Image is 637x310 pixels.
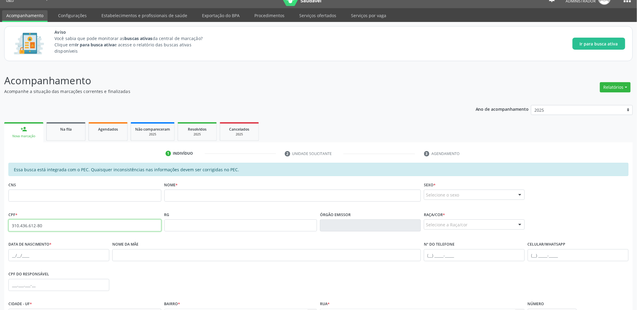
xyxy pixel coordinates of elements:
[12,30,46,57] img: Imagem de CalloutCard
[60,127,72,132] span: Na fila
[8,279,109,291] input: ___.___.___-__
[98,127,118,132] span: Agendados
[20,126,27,132] div: person_add
[4,88,444,95] p: Acompanhe a situação das marcações correntes e finalizadas
[424,249,525,261] input: (__) _____-_____
[424,240,455,249] label: Nº do Telefone
[2,10,48,22] a: Acompanhamento
[8,240,51,249] label: Data de nascimento
[250,10,289,21] a: Procedimentos
[8,180,16,190] label: CNS
[426,192,459,198] span: Selecione o sexo
[528,249,629,261] input: (__) _____-_____
[8,249,109,261] input: __/__/____
[426,222,468,228] span: Selecione a Raça/cor
[198,10,244,21] a: Exportação do BPA
[54,35,214,54] p: Você sabia que pode monitorar as da central de marcação? Clique em e acesse o relatório das busca...
[8,210,17,219] label: CPF
[164,210,169,219] label: RG
[166,151,171,156] div: 1
[8,163,629,176] div: Essa busca está integrada com o PEC. Quaisquer inconsistências nas informações devem ser corrigid...
[124,36,152,41] strong: buscas ativas
[320,299,330,309] label: Rua
[424,180,436,190] label: Sexo
[224,132,254,137] div: 2025
[295,10,340,21] a: Serviços ofertados
[112,240,138,249] label: Nome da mãe
[4,73,444,88] p: Acompanhamento
[75,42,114,48] strong: Ir para busca ativa
[54,29,214,35] span: Aviso
[229,127,250,132] span: Cancelados
[54,10,91,21] a: Configurações
[528,240,566,249] label: Celular/WhatsApp
[573,38,625,50] button: Ir para busca ativa
[320,210,351,219] label: Órgão emissor
[97,10,191,21] a: Estabelecimentos e profissionais de saúde
[135,127,170,132] span: Não compareceram
[173,151,193,156] div: Indivíduo
[528,299,544,309] label: Número
[8,270,49,279] label: CPF do responsável
[164,180,178,190] label: Nome
[476,105,529,113] p: Ano de acompanhamento
[164,299,180,309] label: Bairro
[347,10,390,21] a: Serviços por vaga
[182,132,212,137] div: 2025
[600,82,631,92] button: Relatórios
[188,127,207,132] span: Resolvidos
[8,134,39,138] div: Nova marcação
[135,132,170,137] div: 2025
[580,41,618,47] span: Ir para busca ativa
[424,210,445,219] label: Raça/cor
